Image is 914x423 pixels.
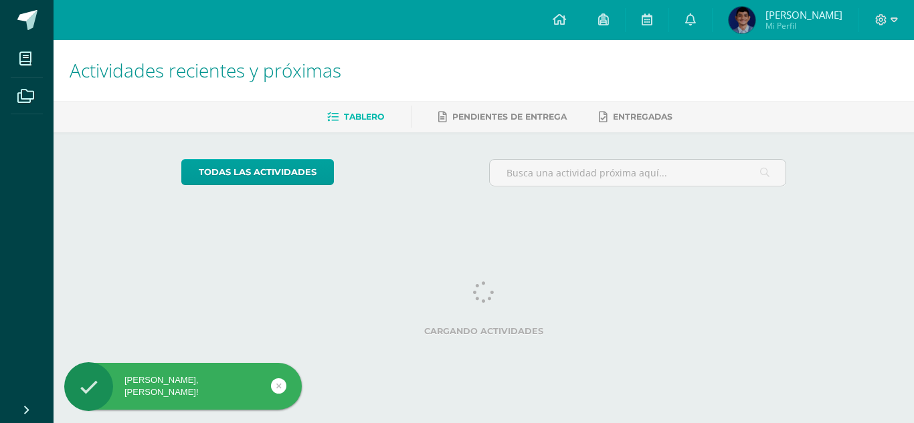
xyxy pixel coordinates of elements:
[765,8,842,21] span: [PERSON_NAME]
[438,106,567,128] a: Pendientes de entrega
[490,160,786,186] input: Busca una actividad próxima aquí...
[765,20,842,31] span: Mi Perfil
[70,57,341,83] span: Actividades recientes y próximas
[327,106,384,128] a: Tablero
[729,7,755,33] img: 8e464962efb773c9b61b1a41fedd97eb.png
[452,112,567,122] span: Pendientes de entrega
[344,112,384,122] span: Tablero
[181,159,334,185] a: todas las Actividades
[599,106,672,128] a: Entregadas
[64,374,302,398] div: [PERSON_NAME], [PERSON_NAME]!
[181,326,787,336] label: Cargando actividades
[613,112,672,122] span: Entregadas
